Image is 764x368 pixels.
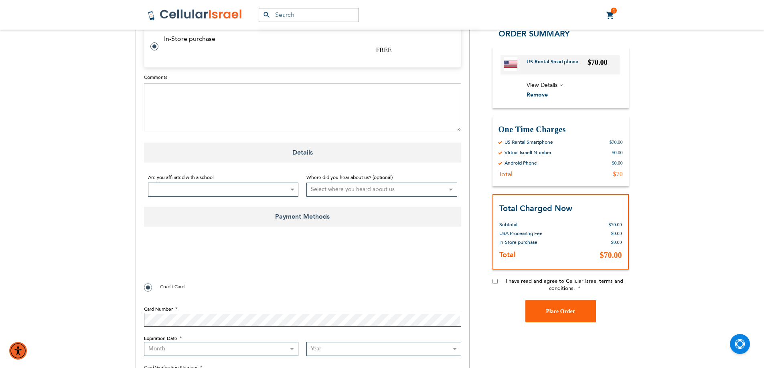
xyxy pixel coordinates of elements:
[600,251,622,259] span: $70.00
[499,250,516,260] strong: Total
[504,57,517,70] img: US Rental Smartphone
[505,149,551,155] div: Virtual Israeli Number
[499,170,513,178] div: Total
[527,81,557,88] span: View Details
[376,46,391,53] span: FREE
[505,159,537,166] div: Android Phone
[144,306,173,312] span: Card Number
[610,139,623,145] div: $70.00
[499,28,570,39] span: Order Summary
[499,230,543,237] span: USA Processing Fee
[148,9,243,21] img: Cellular Israel Logo
[527,58,584,71] a: US Rental Smartphone
[527,91,548,99] span: Remove
[588,58,608,66] span: $70.00
[499,203,572,213] strong: Total Charged Now
[144,245,266,276] iframe: reCAPTCHA
[506,278,623,292] span: I have read and agree to Cellular Israel terms and conditions.
[259,8,359,22] input: Search
[499,124,623,135] h3: One Time Charges
[499,239,537,245] span: In-Store purchase
[606,11,615,20] a: 1
[609,222,622,227] span: $70.00
[499,214,562,229] th: Subtotal
[160,284,184,290] span: Credit Card
[612,149,623,155] div: $0.00
[611,239,622,245] span: $0.00
[144,335,177,342] span: Expiration Date
[9,342,27,360] div: Accessibility Menu
[148,174,214,181] span: Are you affiliated with a school
[505,139,553,145] div: US Rental Smartphone
[612,8,615,14] span: 1
[525,300,596,322] button: Place Order
[144,74,461,81] label: Comments
[611,231,622,236] span: $0.00
[164,35,451,42] td: In-Store purchase
[612,159,623,166] div: $0.00
[546,308,575,314] span: Place Order
[306,174,393,181] span: Where did you hear about us? (optional)
[613,170,623,178] div: $70
[144,143,461,163] span: Details
[144,207,461,227] span: Payment Methods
